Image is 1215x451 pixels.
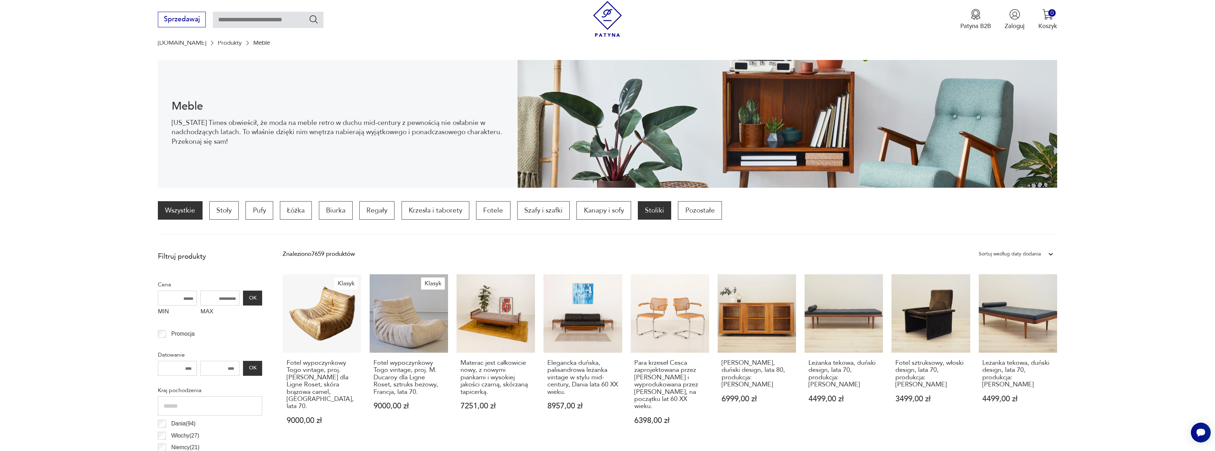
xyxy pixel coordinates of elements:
p: 6999,00 zł [722,395,792,403]
a: Witryna sosnowa, duński design, lata 80, produkcja: Dania[PERSON_NAME], duński design, lata 80, p... [718,274,796,441]
a: Pozostałe [678,201,722,220]
div: 0 [1048,9,1056,17]
h3: Para krzeseł Cesca zaprojektowana przez [PERSON_NAME] i wyprodukowana przez [PERSON_NAME], na poc... [634,359,705,410]
label: MIN [158,306,197,319]
p: Zaloguj [1005,22,1025,30]
p: 7251,00 zł [460,402,531,410]
a: Leżanka tekowa, duński design, lata 70, produkcja: DaniaLeżanka tekowa, duński design, lata 70, p... [805,274,883,441]
button: 0Koszyk [1038,9,1057,30]
div: Sortuj według daty dodania [979,249,1041,259]
label: MAX [200,306,239,319]
p: Kraj pochodzenia [158,386,262,395]
img: Ikona koszyka [1042,9,1053,20]
h3: Fotel wypoczynkowy Togo vintage, proj. [PERSON_NAME] dla Ligne Roset, skóra brązowa camel, [GEOGR... [287,359,358,410]
a: Materac jest całkowicie nowy, z nowymi piankami i wysokiej jakości czarną, skórzaną tapicerką.Mat... [457,274,535,441]
a: Produkty [218,39,242,46]
img: Ikonka użytkownika [1009,9,1020,20]
p: Promocja [171,329,195,339]
h3: Elegancka duńska, palisandrowa leżanka vintage w stylu mid-century, Dania lata 60 XX wieku. [547,359,618,396]
a: Sprzedawaj [158,17,206,23]
img: Ikona medalu [970,9,981,20]
a: Krzesła i taborety [402,201,469,220]
p: Włochy ( 27 ) [171,431,199,440]
a: Fotel sztruksowy, włoski design, lata 70, produkcja: WłochyFotel sztruksowy, włoski design, lata ... [891,274,970,441]
div: Znaleziono 7659 produktów [283,249,355,259]
a: Wszystkie [158,201,202,220]
a: Elegancka duńska, palisandrowa leżanka vintage w stylu mid-century, Dania lata 60 XX wieku.Elegan... [543,274,622,441]
h3: Fotel sztruksowy, włoski design, lata 70, produkcja: [PERSON_NAME] [895,359,966,389]
p: 9000,00 zł [287,417,358,424]
a: Para krzeseł Cesca zaprojektowana przez Marcela Breuera i wyprodukowana przez Gavinę, na początku... [631,274,709,441]
a: Ikona medaluPatyna B2B [960,9,991,30]
button: OK [243,291,262,306]
a: Łóżka [280,201,312,220]
button: Patyna B2B [960,9,991,30]
a: Szafy i szafki [517,201,570,220]
button: Sprzedawaj [158,12,206,27]
p: Datowanie [158,350,262,359]
p: 9000,00 zł [374,402,444,410]
p: Koszyk [1038,22,1057,30]
a: Leżanka tekowa, duński design, lata 70, produkcja: DaniaLeżanka tekowa, duński design, lata 70, p... [979,274,1057,441]
h3: Leżanka tekowa, duński design, lata 70, produkcja: [PERSON_NAME] [982,359,1053,389]
a: KlasykFotel wypoczynkowy Togo vintage, proj. M. Ducaroy dla Ligne Roset, skóra brązowa camel, Fra... [283,274,361,441]
a: Stoły [209,201,239,220]
a: Regały [359,201,394,220]
p: [US_STATE] Times obwieścił, że moda na meble retro w duchu mid-century z pewnością nie osłabnie w... [172,118,504,146]
h3: Materac jest całkowicie nowy, z nowymi piankami i wysokiej jakości czarną, skórzaną tapicerką. [460,359,531,396]
p: Filtruj produkty [158,252,262,261]
a: KlasykFotel wypoczynkowy Togo vintage, proj. M. Ducaroy dla Ligne Roset, sztruks beżowy, Francja,... [370,274,448,441]
button: Zaloguj [1005,9,1025,30]
p: 4499,00 zł [808,395,879,403]
a: Pufy [245,201,273,220]
h3: [PERSON_NAME], duński design, lata 80, produkcja: [PERSON_NAME] [722,359,792,389]
p: 8957,00 zł [547,402,618,410]
p: Cena [158,280,262,289]
img: Meble [518,60,1057,188]
a: Biurka [319,201,353,220]
p: 3499,00 zł [895,395,966,403]
h3: Fotel wypoczynkowy Togo vintage, proj. M. Ducaroy dla Ligne Roset, sztruks beżowy, Francja, lata 70. [374,359,444,396]
a: Kanapy i sofy [576,201,631,220]
a: Fotele [476,201,510,220]
img: Patyna - sklep z meblami i dekoracjami vintage [590,1,625,37]
h3: Leżanka tekowa, duński design, lata 70, produkcja: [PERSON_NAME] [808,359,879,389]
button: OK [243,361,262,376]
h1: Meble [172,101,504,111]
p: Dania ( 94 ) [171,419,196,428]
p: Patyna B2B [960,22,991,30]
p: 4499,00 zł [982,395,1053,403]
p: 6398,00 zł [634,417,705,424]
iframe: Smartsupp widget button [1191,423,1211,442]
button: Szukaj [309,14,319,24]
a: [DOMAIN_NAME] [158,39,206,46]
p: Meble [253,39,270,46]
a: Stoliki [638,201,671,220]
